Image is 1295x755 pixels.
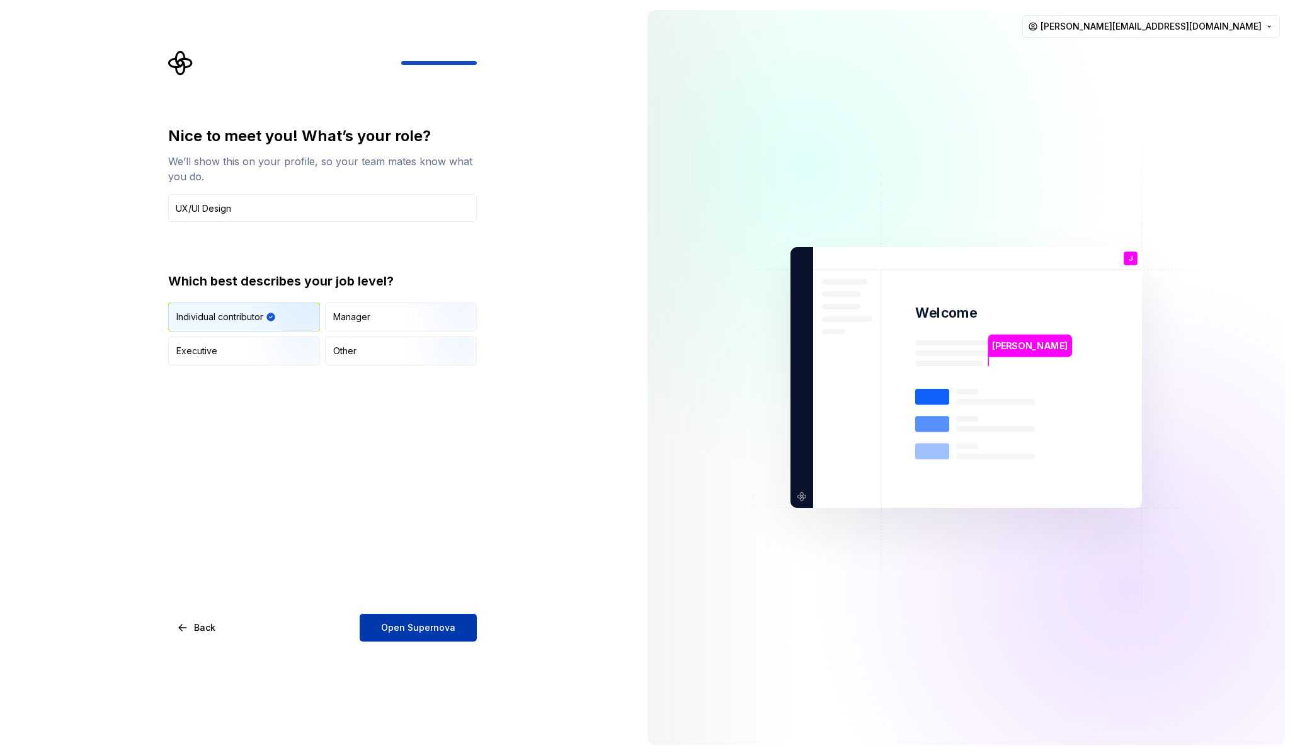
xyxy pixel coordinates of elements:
[1129,255,1132,262] p: J
[381,621,455,634] span: Open Supernova
[168,194,477,222] input: Job title
[992,339,1068,353] p: [PERSON_NAME]
[176,311,263,323] div: Individual contributor
[168,154,477,184] div: We’ll show this on your profile, so your team mates know what you do.
[168,126,477,146] div: Nice to meet you! What’s your role?
[176,345,217,357] div: Executive
[360,614,477,642] button: Open Supernova
[1022,15,1280,38] button: [PERSON_NAME][EMAIL_ADDRESS][DOMAIN_NAME]
[194,621,215,634] span: Back
[333,345,357,357] div: Other
[168,272,477,290] div: Which best describes your job level?
[1041,20,1262,33] span: [PERSON_NAME][EMAIL_ADDRESS][DOMAIN_NAME]
[915,304,977,322] p: Welcome
[168,50,193,76] svg: Supernova Logo
[168,614,226,642] button: Back
[333,311,370,323] div: Manager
